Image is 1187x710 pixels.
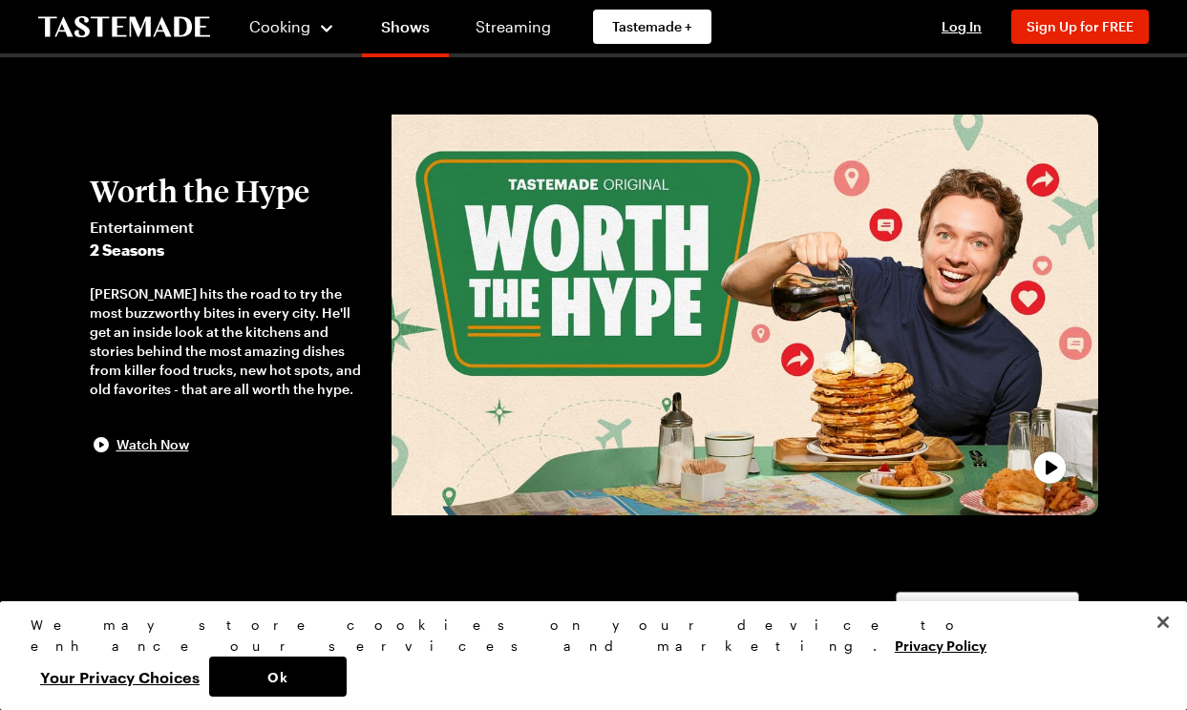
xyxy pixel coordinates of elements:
button: Cooking [248,4,335,50]
span: Tastemade + [612,17,692,36]
div: We may store cookies on your device to enhance our services and marketing. [31,615,1140,657]
button: play trailer [392,115,1097,515]
span: 2 Seasons [90,239,373,261]
div: [PERSON_NAME] hits the road to try the most buzzworthy bites in every city. He'll get an inside l... [90,284,373,399]
h2: Worth the Hype [90,174,373,208]
a: Tastemade + [593,10,711,44]
button: Worth the HypeEntertainment2 Seasons[PERSON_NAME] hits the road to try the most buzzworthy bites ... [90,174,373,456]
img: Worth the Hype [392,115,1097,515]
button: Your Privacy Choices [31,657,209,697]
button: Season 2 [896,592,1079,634]
a: To Tastemade Home Page [38,16,210,38]
span: Log In [942,18,982,34]
h2: Episodes [109,595,220,630]
div: Privacy [31,615,1140,697]
span: Sign Up for FREE [1027,18,1134,34]
button: Close [1142,601,1184,643]
button: Sign Up for FREE [1011,10,1149,44]
a: Shows [362,4,449,57]
button: Ok [209,657,347,697]
button: Log In [923,17,1000,36]
span: Entertainment [90,216,373,239]
a: More information about your privacy, opens in a new tab [895,636,986,654]
span: Cooking [249,17,310,35]
span: Watch Now [117,435,189,454]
